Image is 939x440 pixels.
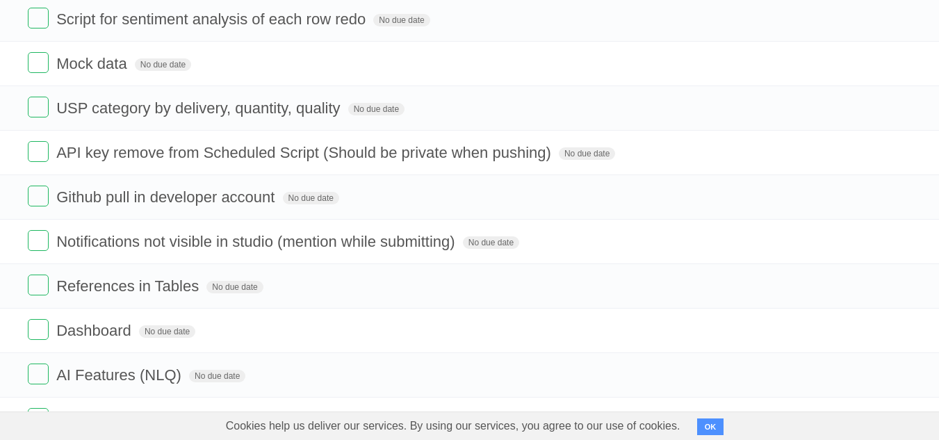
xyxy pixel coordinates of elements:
[28,275,49,295] label: Done
[28,408,49,429] label: Done
[559,147,615,160] span: No due date
[56,322,135,339] span: Dashboard
[697,418,724,435] button: OK
[56,10,369,28] span: Script for sentiment analysis of each row redo
[56,99,343,117] span: USP category by delivery, quantity, quality
[28,52,49,73] label: Done
[373,14,430,26] span: No due date
[28,186,49,206] label: Done
[56,366,185,384] span: AI Features (NLQ)
[56,55,131,72] span: Mock data
[348,103,405,115] span: No due date
[28,97,49,117] label: Done
[56,188,278,206] span: Github pull in developer account
[56,411,312,428] span: One magic button for integrating data
[212,412,694,440] span: Cookies help us deliver our services. By using our services, you agree to our use of cookies.
[206,281,263,293] span: No due date
[283,192,339,204] span: No due date
[28,319,49,340] label: Done
[56,144,555,161] span: API key remove from Scheduled Script (Should be private when pushing)
[56,277,202,295] span: References in Tables
[56,233,458,250] span: Notifications not visible in studio (mention while submitting)
[463,236,519,249] span: No due date
[28,141,49,162] label: Done
[139,325,195,338] span: No due date
[189,370,245,382] span: No due date
[28,8,49,28] label: Done
[135,58,191,71] span: No due date
[28,364,49,384] label: Done
[28,230,49,251] label: Done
